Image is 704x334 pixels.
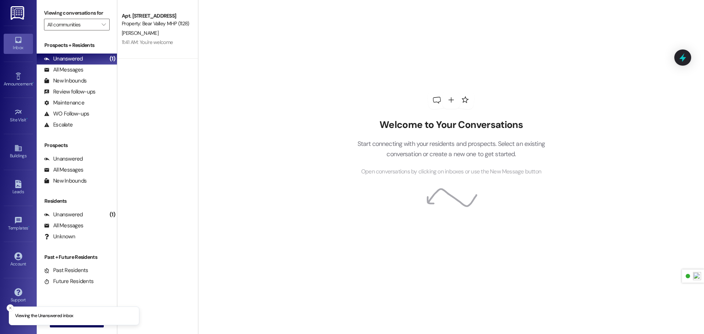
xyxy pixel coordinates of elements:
p: Viewing the Unanswered inbox [15,313,73,319]
i:  [102,22,106,27]
div: Unanswered [44,55,83,63]
div: (1) [108,53,117,65]
div: Past Residents [44,267,88,274]
div: Past + Future Residents [37,253,117,261]
img: ResiDesk Logo [11,6,26,20]
div: Unanswered [44,155,83,163]
div: 11:41 AM: You're welcome [122,39,173,45]
div: Apt. [STREET_ADDRESS] [122,12,190,20]
div: New Inbounds [44,177,87,185]
span: Open conversations by clicking on inboxes or use the New Message button [361,167,541,176]
button: Close toast [7,304,14,312]
div: Future Residents [44,278,93,285]
div: All Messages [44,222,83,230]
div: Prospects [37,142,117,149]
div: WO Follow-ups [44,110,89,118]
a: Inbox [4,34,33,54]
a: Buildings [4,142,33,162]
label: Viewing conversations for [44,7,110,19]
div: (1) [108,209,117,220]
span: • [33,80,34,85]
span: • [28,224,29,230]
span: • [26,116,27,121]
span: [PERSON_NAME] [122,30,158,36]
div: All Messages [44,166,83,174]
p: Start connecting with your residents and prospects. Select an existing conversation or create a n... [346,139,556,159]
div: Property: Bear Valley MHP (1128) [122,20,190,27]
div: Residents [37,197,117,205]
div: Escalate [44,121,73,129]
a: Site Visit • [4,106,33,126]
div: Review follow-ups [44,88,95,96]
h2: Welcome to Your Conversations [346,119,556,131]
a: Account [4,250,33,270]
a: Support [4,286,33,306]
a: Leads [4,178,33,198]
div: Prospects + Residents [37,41,117,49]
div: New Inbounds [44,77,87,85]
div: Maintenance [44,99,84,107]
input: All communities [47,19,98,30]
div: Unknown [44,233,75,241]
div: All Messages [44,66,83,74]
a: Templates • [4,214,33,234]
div: Unanswered [44,211,83,219]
